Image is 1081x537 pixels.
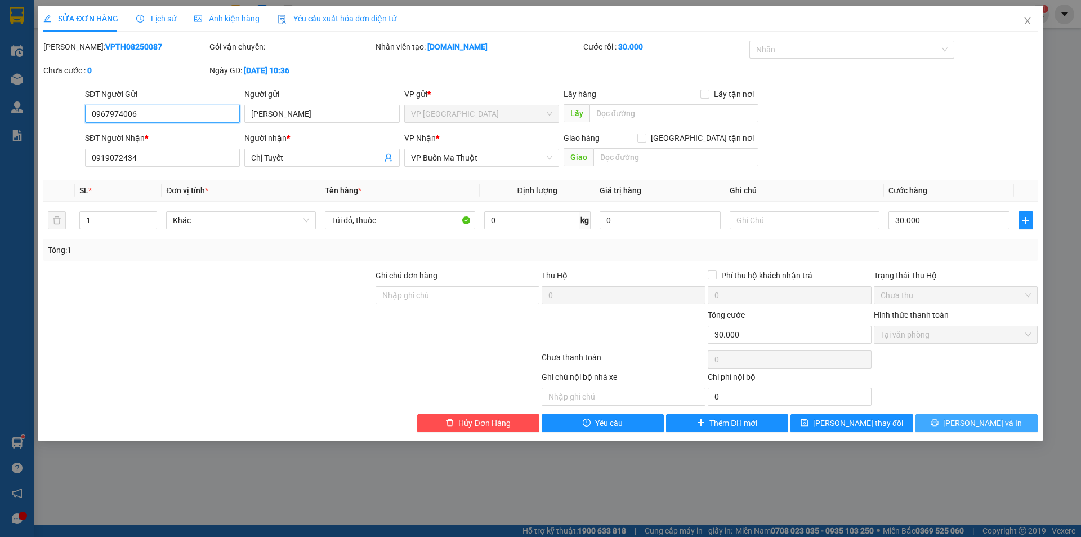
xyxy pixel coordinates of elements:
[404,88,559,100] div: VP gửi
[417,414,539,432] button: deleteHủy Đơn Hàng
[801,419,808,428] span: save
[725,180,884,202] th: Ghi chú
[87,66,92,75] b: 0
[646,132,758,144] span: [GEOGRAPHIC_DATA] tận nơi
[278,15,287,24] img: icon
[244,66,289,75] b: [DATE] 10:36
[325,211,475,229] input: VD: Bàn, Ghế
[595,417,623,429] span: Yêu cầu
[194,14,260,23] span: Ảnh kiện hàng
[931,419,939,428] span: printer
[579,211,591,229] span: kg
[564,90,596,99] span: Lấy hàng
[244,88,399,100] div: Người gửi
[881,326,1031,343] span: Tại văn phòng
[85,88,240,100] div: SĐT Người Gửi
[376,271,437,280] label: Ghi chú đơn hàng
[881,287,1031,304] span: Chưa thu
[708,371,872,388] div: Chi phí nội bộ
[79,186,88,195] span: SL
[540,351,707,371] div: Chưa thanh toán
[427,42,488,51] b: [DOMAIN_NAME]
[278,14,396,23] span: Yêu cầu xuất hóa đơn điện tử
[1012,6,1043,37] button: Close
[1019,211,1033,229] button: plus
[173,212,309,229] span: Khác
[874,269,1038,282] div: Trạng thái Thu Hộ
[105,42,162,51] b: VPTH08250087
[589,104,758,122] input: Dọc đường
[244,132,399,144] div: Người nhận
[542,414,664,432] button: exclamation-circleYêu cầu
[915,414,1038,432] button: printer[PERSON_NAME] và In
[136,15,144,23] span: clock-circle
[6,6,163,27] li: BB Limousine
[209,64,373,77] div: Ngày GD:
[48,244,417,256] div: Tổng: 1
[48,211,66,229] button: delete
[709,88,758,100] span: Lấy tận nơi
[708,310,745,319] span: Tổng cước
[411,149,552,166] span: VP Buôn Ma Thuột
[717,269,817,282] span: Phí thu hộ khách nhận trả
[166,186,208,195] span: Đơn vị tính
[666,414,788,432] button: plusThêm ĐH mới
[564,148,593,166] span: Giao
[43,15,51,23] span: edit
[600,186,641,195] span: Giá trị hàng
[1019,216,1033,225] span: plus
[458,417,510,429] span: Hủy Đơn Hàng
[583,41,747,53] div: Cước rồi :
[43,14,118,23] span: SỬA ĐƠN HÀNG
[593,148,758,166] input: Dọc đường
[376,41,581,53] div: Nhân viên tạo:
[85,132,240,144] div: SĐT Người Nhận
[943,417,1022,429] span: [PERSON_NAME] và In
[888,186,927,195] span: Cước hàng
[730,211,879,229] input: Ghi Chú
[1023,16,1032,25] span: close
[564,134,600,143] span: Giao hàng
[618,42,643,51] b: 30.000
[376,286,539,304] input: Ghi chú đơn hàng
[78,48,150,73] li: VP VP Buôn Ma Thuột
[542,371,705,388] div: Ghi chú nội bộ nhà xe
[6,48,78,85] li: VP VP [GEOGRAPHIC_DATA]
[874,310,949,319] label: Hình thức thanh toán
[384,153,393,162] span: user-add
[709,417,757,429] span: Thêm ĐH mới
[583,419,591,428] span: exclamation-circle
[43,41,207,53] div: [PERSON_NAME]:
[564,104,589,122] span: Lấy
[697,419,705,428] span: plus
[136,14,176,23] span: Lịch sử
[790,414,913,432] button: save[PERSON_NAME] thay đổi
[542,388,705,406] input: Nhập ghi chú
[446,419,454,428] span: delete
[194,15,202,23] span: picture
[542,271,568,280] span: Thu Hộ
[404,134,436,143] span: VP Nhận
[813,417,903,429] span: [PERSON_NAME] thay đổi
[325,186,361,195] span: Tên hàng
[517,186,557,195] span: Định lượng
[43,64,207,77] div: Chưa cước :
[78,75,86,83] span: environment
[209,41,373,53] div: Gói vận chuyển:
[411,105,552,122] span: VP Tuy Hòa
